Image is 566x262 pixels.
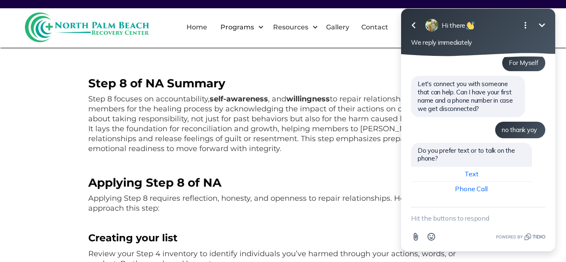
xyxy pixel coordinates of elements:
[88,158,478,168] p: ‍
[111,126,147,134] span: no thank yoy
[21,143,142,163] div: Do you prefer text or to talk on the phone?
[88,76,225,90] strong: Step 8 of NA Summary
[17,229,33,245] button: Attach file button
[213,14,266,41] div: Programs
[76,22,84,30] img: 👋
[286,94,330,103] strong: willingness
[88,231,478,245] h4: Creating your list
[21,38,82,46] span: We reply immediately
[106,232,155,242] a: Powered by Tidio.
[21,207,155,229] textarea: New message
[88,94,478,154] p: Step 8 focuses on accountability, , and to repair relationships. It prepares members for the heal...
[356,14,393,41] a: Contact
[119,59,148,67] span: For Myself
[21,182,142,196] button: Phone Call
[27,80,123,113] span: Let's connect you with someone that can help. Can I have your first name and a phone number in ca...
[218,22,256,32] div: Programs
[127,17,143,34] button: Open options
[21,167,142,182] button: Text
[266,14,320,41] div: Resources
[210,94,268,103] strong: self-awareness
[88,193,478,213] p: Applying Step 8 requires reflection, honesty, and openness to repair relationships. Here’s how to...
[88,217,478,227] p: ‍
[143,17,160,34] button: Minimize
[321,14,354,41] a: Gallery
[271,22,310,32] div: Resources
[33,229,49,245] button: Open Emoji picker
[88,175,221,190] strong: Applying Step 8 of NA
[65,185,97,193] span: Phone Call
[74,170,88,178] span: Text
[181,14,212,41] a: Home
[51,21,85,29] span: Hi there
